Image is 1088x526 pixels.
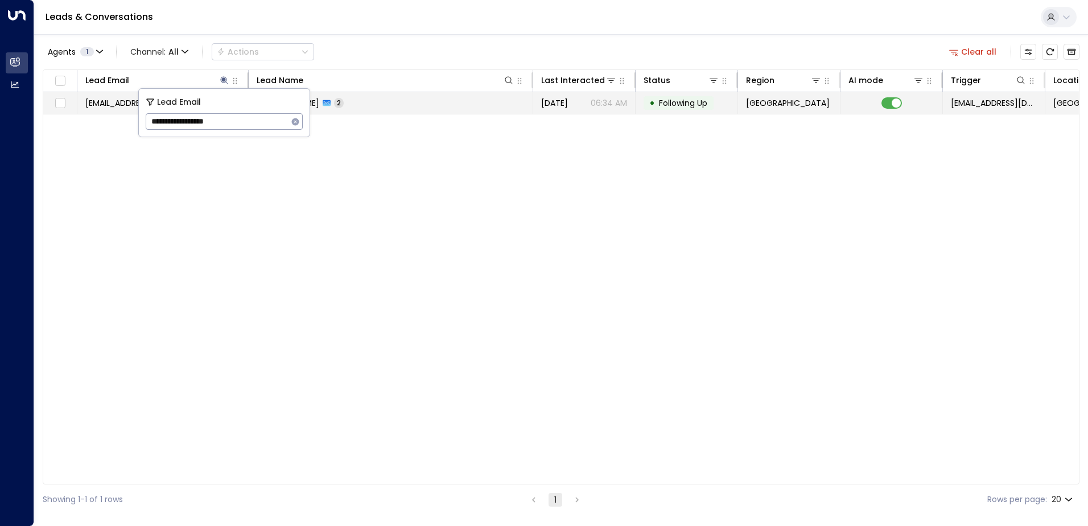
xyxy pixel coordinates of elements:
[526,492,584,507] nav: pagination navigation
[649,93,655,113] div: •
[951,97,1037,109] span: leads@space-station.co.uk
[43,494,123,506] div: Showing 1-1 of 1 rows
[217,47,259,57] div: Actions
[746,73,822,87] div: Region
[53,74,67,88] span: Toggle select all
[987,494,1047,506] label: Rows per page:
[257,73,514,87] div: Lead Name
[951,73,1027,87] div: Trigger
[591,97,627,109] p: 06:34 AM
[541,73,605,87] div: Last Interacted
[126,44,193,60] button: Channel:All
[85,97,217,109] span: mvngoods@gmail.com
[1052,491,1075,508] div: 20
[659,97,707,109] span: Following Up
[85,73,129,87] div: Lead Email
[80,47,94,56] span: 1
[212,43,314,60] div: Button group with a nested menu
[126,44,193,60] span: Channel:
[43,44,107,60] button: Agents1
[848,73,924,87] div: AI mode
[549,493,562,507] button: page 1
[951,73,981,87] div: Trigger
[644,73,670,87] div: Status
[541,97,568,109] span: Oct 09, 2025
[746,73,774,87] div: Region
[53,96,67,110] span: Toggle select row
[746,97,830,109] span: Birmingham
[1020,44,1036,60] button: Customize
[85,73,230,87] div: Lead Email
[1064,44,1079,60] button: Archived Leads
[334,98,344,108] span: 2
[48,48,76,56] span: Agents
[257,73,303,87] div: Lead Name
[541,73,617,87] div: Last Interacted
[46,10,153,23] a: Leads & Conversations
[848,73,883,87] div: AI mode
[212,43,314,60] button: Actions
[168,47,179,56] span: All
[1042,44,1058,60] span: Refresh
[157,96,201,109] span: Lead Email
[945,44,1002,60] button: Clear all
[644,73,719,87] div: Status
